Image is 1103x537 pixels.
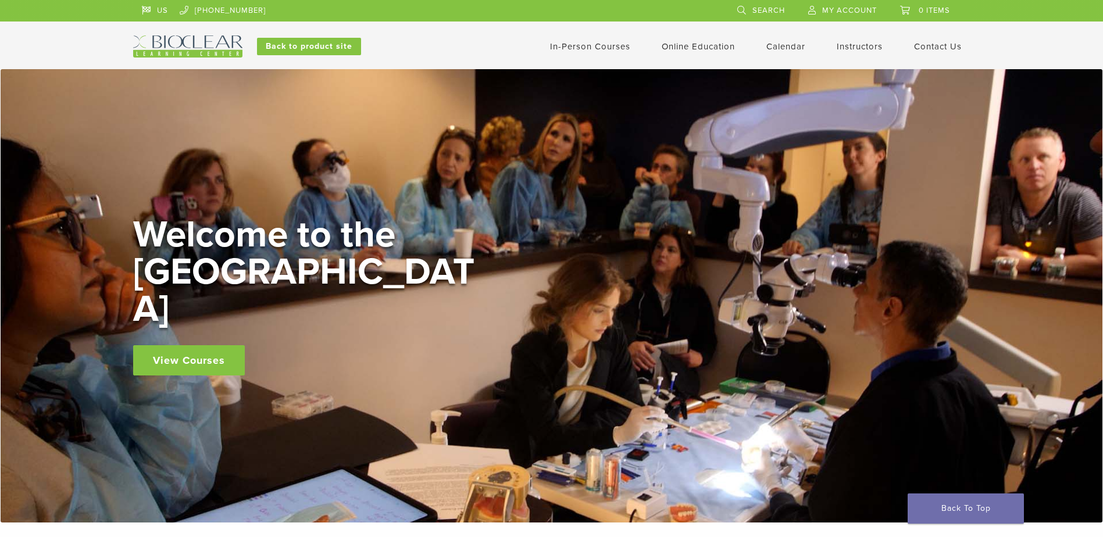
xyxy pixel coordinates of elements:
[914,41,962,52] a: Contact Us
[919,6,950,15] span: 0 items
[822,6,877,15] span: My Account
[837,41,883,52] a: Instructors
[550,41,630,52] a: In-Person Courses
[908,493,1024,524] a: Back To Top
[133,216,482,328] h2: Welcome to the [GEOGRAPHIC_DATA]
[133,35,242,58] img: Bioclear
[133,345,245,375] a: View Courses
[662,41,735,52] a: Online Education
[752,6,785,15] span: Search
[766,41,805,52] a: Calendar
[257,38,361,55] a: Back to product site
